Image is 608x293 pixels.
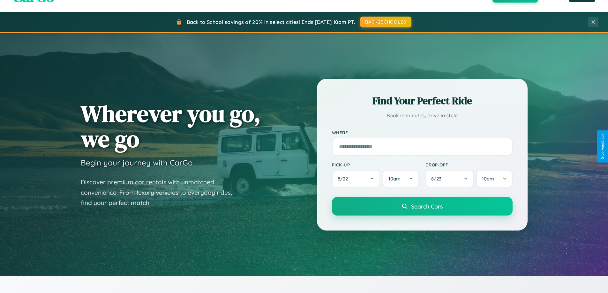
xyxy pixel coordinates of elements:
span: 8 / 23 [431,176,445,182]
span: 8 / 22 [338,176,351,182]
button: BACK2SCHOOL20 [360,17,411,27]
label: Where [332,130,513,135]
button: Search Cars [332,197,513,216]
p: Discover premium car rentals with unmatched convenience. From luxury vehicles to everyday rides, ... [81,177,240,208]
div: Give Feedback [600,134,605,159]
span: 10am [482,176,494,182]
label: Drop-off [425,162,513,167]
button: 10am [383,170,419,187]
h3: Begin your journey with CarGo [81,158,193,167]
button: 8/22 [332,170,380,187]
h1: Wherever you go, we go [81,101,261,151]
span: Search Cars [411,203,443,210]
label: Pick-up [332,162,419,167]
button: 10am [476,170,512,187]
button: 8/23 [425,170,474,187]
span: Back to School savings of 20% in select cities! Ends [DATE] 10am PT. [187,19,355,25]
h2: Find Your Perfect Ride [332,94,513,108]
p: Book in minutes, drive in style [332,111,513,120]
span: 10am [388,176,401,182]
